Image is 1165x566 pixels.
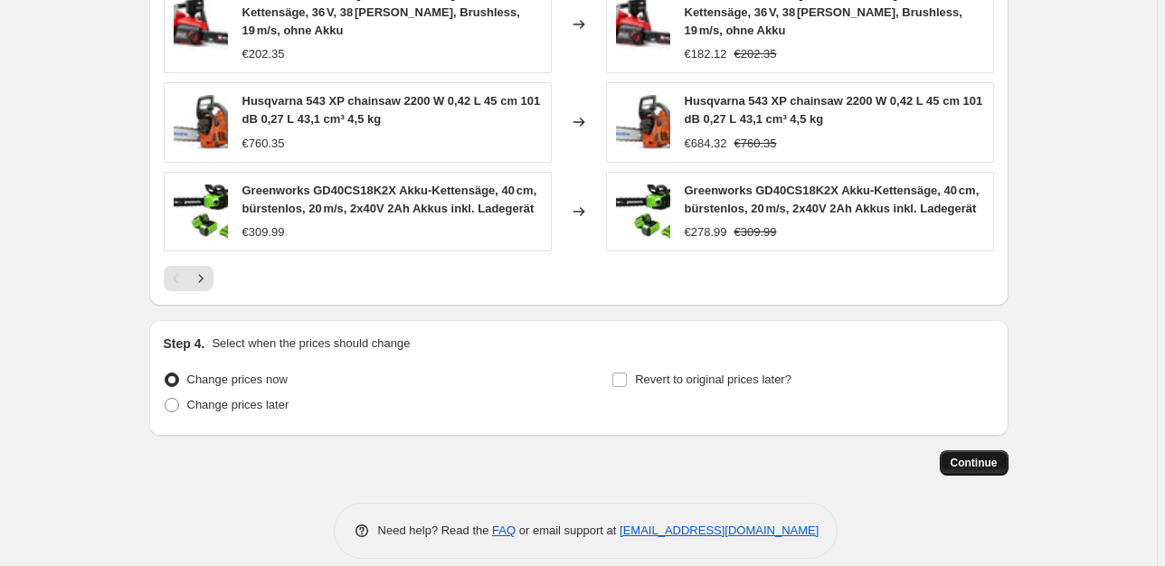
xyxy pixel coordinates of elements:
strike: €202.35 [734,45,777,63]
img: 71wna7GbvKL._AC_SL1500_80x.jpg [174,95,228,149]
span: Greenworks GD40CS18K2X Akku-Kettensäge, 40 cm, bürstenlos, 20 m/s, 2x40V 2Ah Akkus inkl. Ladegerät [685,184,980,215]
img: 61blcESXCXL._AC_SL1500_80x.jpg [616,184,670,239]
p: Select when the prices should change [212,335,410,353]
div: €760.35 [242,135,285,153]
a: FAQ [492,524,516,537]
strike: €309.99 [734,223,777,241]
h2: Step 4. [164,335,205,353]
div: €278.99 [685,223,727,241]
div: €684.32 [685,135,727,153]
div: €309.99 [242,223,285,241]
span: or email support at [516,524,620,537]
div: €182.12 [685,45,727,63]
span: Continue [951,456,998,470]
span: Husqvarna 543 XP chainsaw 2200 W 0,42 L 45 cm 101 dB 0,27 L 43,1 cm³ 4,5 kg [685,94,983,126]
strike: €760.35 [734,135,777,153]
span: Husqvarna 543 XP chainsaw 2200 W 0,42 L 45 cm 101 dB 0,27 L 43,1 cm³ 4,5 kg [242,94,541,126]
span: Change prices later [187,398,289,411]
button: Continue [940,450,1009,476]
span: Need help? Read the [378,524,493,537]
a: [EMAIL_ADDRESS][DOMAIN_NAME] [620,524,819,537]
div: €202.35 [242,45,285,63]
span: Change prices now [187,373,288,386]
img: 61blcESXCXL._AC_SL1500_80x.jpg [174,184,228,239]
nav: Pagination [164,266,213,291]
span: Revert to original prices later? [635,373,791,386]
img: 71wna7GbvKL._AC_SL1500_80x.jpg [616,95,670,149]
button: Next [188,266,213,291]
span: Greenworks GD40CS18K2X Akku-Kettensäge, 40 cm, bürstenlos, 20 m/s, 2x40V 2Ah Akkus inkl. Ladegerät [242,184,537,215]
